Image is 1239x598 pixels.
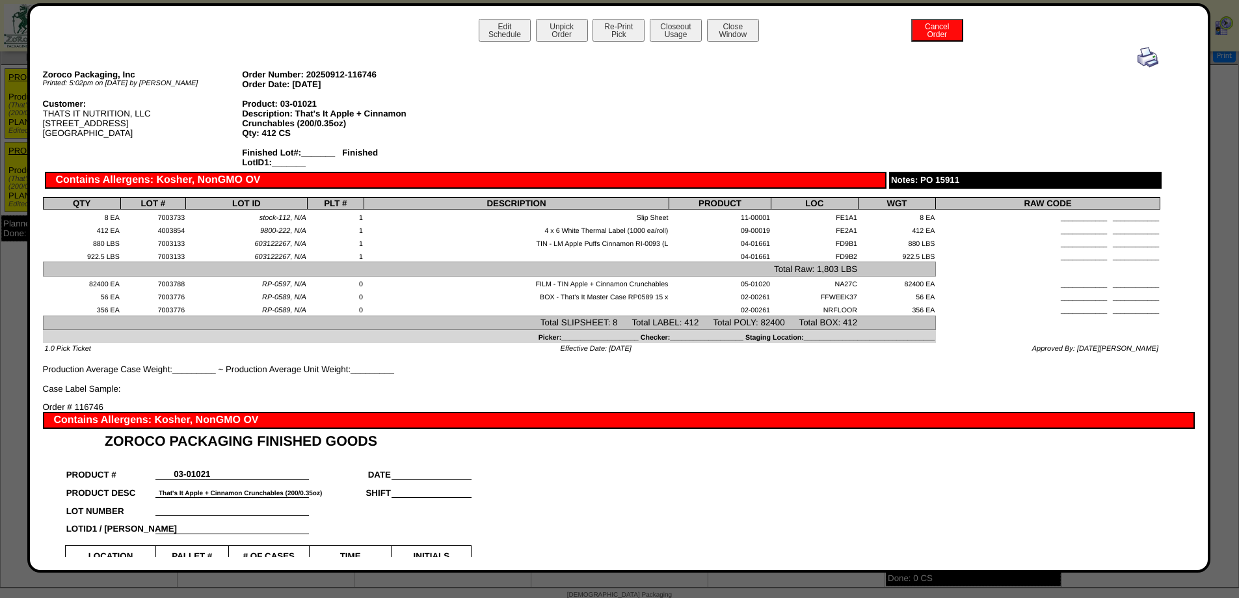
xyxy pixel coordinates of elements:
[155,545,228,562] td: PALLET #
[307,276,364,289] td: 0
[936,290,1160,303] td: ____________ ____________
[242,70,442,79] div: Order Number: 20250912-116746
[364,223,669,236] td: 4 x 6 White Thermal Label (1000 ea/roll)
[228,545,309,562] td: # OF CASES
[936,276,1160,289] td: ____________ ____________
[242,128,442,138] div: Qty: 412 CS
[309,461,392,480] td: DATE
[936,223,1160,236] td: ____________ ____________
[66,516,156,534] td: LOTID1 / [PERSON_NAME]
[66,498,156,516] td: LOT NUMBER
[43,262,936,276] td: Total Raw: 1,803 LBS
[66,480,156,498] td: PRODUCT DESC
[66,461,156,480] td: PRODUCT #
[936,198,1160,210] th: RAW CODE
[771,198,858,210] th: LOC
[120,276,185,289] td: 7003788
[242,109,442,128] div: Description: That's It Apple + Cinnamon Crunchables (200/0.35oz)
[479,19,531,42] button: EditSchedule
[307,249,364,262] td: 1
[43,249,120,262] td: 922.5 LBS
[307,198,364,210] th: PLT #
[307,210,364,223] td: 1
[669,210,771,223] td: 11-00001
[858,303,935,316] td: 356 EA
[260,214,306,222] span: stock-112, N/A
[43,223,120,236] td: 412 EA
[1138,47,1158,68] img: print.gif
[593,19,645,42] button: Re-PrintPick
[120,303,185,316] td: 7003776
[43,99,243,109] div: Customer:
[120,223,185,236] td: 4003854
[936,249,1160,262] td: ____________ ____________
[858,249,935,262] td: 922.5 LBS
[771,236,858,249] td: FD9B1
[307,303,364,316] td: 0
[66,545,156,562] td: LOCATION
[771,210,858,223] td: FE1A1
[254,240,306,248] span: 603122267, N/A
[858,276,935,289] td: 82400 EA
[242,99,442,109] div: Product: 03-01021
[43,329,936,342] td: Picker:____________________ Checker:___________________ Staging Location:________________________...
[771,249,858,262] td: FD9B2
[43,99,243,138] div: THATS IT NUTRITION, LLC [STREET_ADDRESS] [GEOGRAPHIC_DATA]
[120,249,185,262] td: 7003133
[669,236,771,249] td: 04-01661
[771,303,858,316] td: NRFLOOR
[43,79,243,87] div: Printed: 5:02pm on [DATE] by [PERSON_NAME]
[771,223,858,236] td: FE2A1
[889,172,1162,189] div: Notes: PO 15911
[43,316,936,329] td: Total SLIPSHEET: 8 Total LABEL: 412 Total POLY: 82400 Total BOX: 412
[307,223,364,236] td: 1
[650,19,702,42] button: CloseoutUsage
[669,198,771,210] th: PRODUCT
[364,210,669,223] td: Slip Sheet
[392,545,472,562] td: INITIALS
[186,198,308,210] th: LOT ID
[159,490,322,497] font: That's It Apple + Cinnamon Crunchables (200/0.35oz)
[911,19,963,42] button: CancelOrder
[669,290,771,303] td: 02-00261
[43,210,120,223] td: 8 EA
[669,249,771,262] td: 04-01661
[669,223,771,236] td: 09-00019
[936,236,1160,249] td: ____________ ____________
[120,210,185,223] td: 7003733
[771,276,858,289] td: NA27C
[43,47,1160,394] div: Production Average Case Weight:_________ ~ Production Average Unit Weight:_________ Case Label Sa...
[262,306,306,314] span: RP-0589, N/A
[43,276,120,289] td: 82400 EA
[307,236,364,249] td: 1
[936,210,1160,223] td: ____________ ____________
[364,290,669,303] td: BOX - That's It Master Case RP0589 15 x
[309,545,392,562] td: TIME
[771,290,858,303] td: FFWEEK37
[120,236,185,249] td: 7003133
[364,276,669,289] td: FILM - TIN Apple + Cinnamon Crunchables
[706,29,760,39] a: CloseWindow
[120,198,185,210] th: LOT #
[858,210,935,223] td: 8 EA
[364,236,669,249] td: TIN - LM Apple Puffs Cinnamon RI-0093 (L
[43,70,243,79] div: Zoroco Packaging, Inc
[43,290,120,303] td: 56 EA
[1032,345,1158,353] span: Approved By: [DATE][PERSON_NAME]
[45,172,887,189] div: Contains Allergens: Kosher, NonGMO OV
[43,198,120,210] th: QTY
[43,236,120,249] td: 880 LBS
[262,280,306,288] span: RP-0597, N/A
[309,480,392,498] td: SHIFT
[858,290,935,303] td: 56 EA
[707,19,759,42] button: CloseWindow
[364,198,669,210] th: DESCRIPTION
[155,461,228,480] td: 03-01021
[307,290,364,303] td: 0
[858,236,935,249] td: 880 LBS
[242,79,442,89] div: Order Date: [DATE]
[561,345,632,353] span: Effective Date: [DATE]
[260,227,306,235] span: 9800-222, N/A
[254,253,306,261] span: 603122267, N/A
[120,290,185,303] td: 7003776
